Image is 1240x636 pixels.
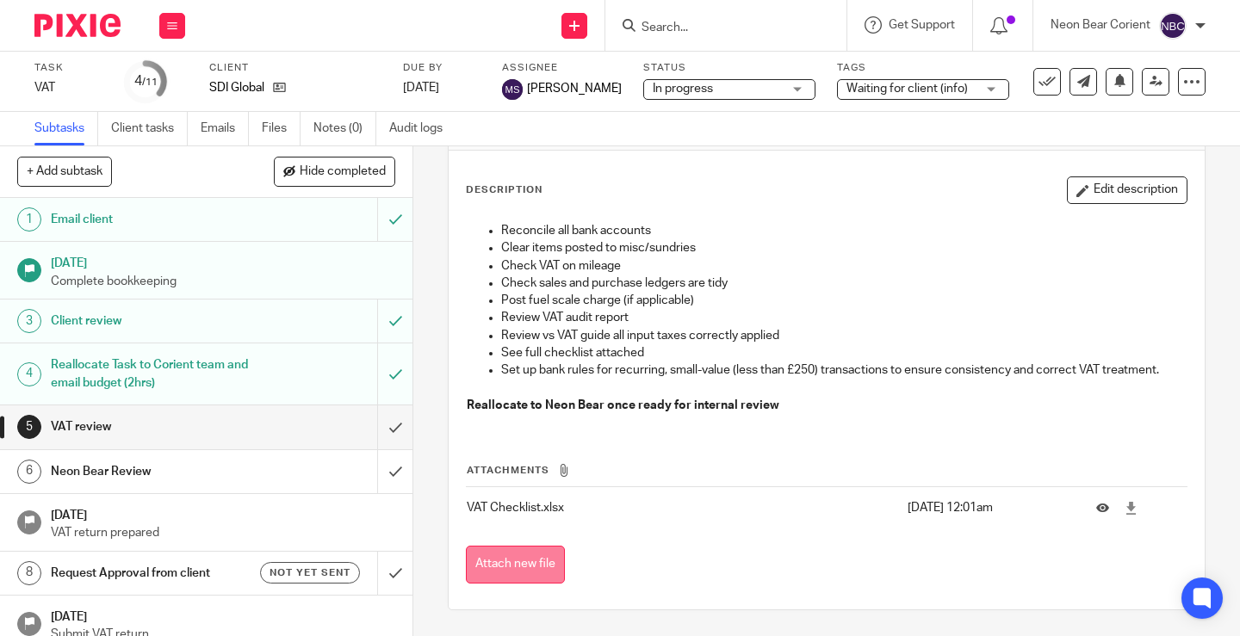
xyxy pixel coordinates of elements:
[17,362,41,386] div: 4
[51,250,395,272] h1: [DATE]
[501,292,1187,309] p: Post fuel scale charge (if applicable)
[111,112,188,145] a: Client tasks
[501,257,1187,275] p: Check VAT on mileage
[274,157,395,186] button: Hide completed
[17,561,41,585] div: 8
[51,524,395,541] p: VAT return prepared
[501,239,1187,256] p: Clear items posted to misc/sundries
[51,308,257,334] h1: Client review
[134,71,158,91] div: 4
[501,309,1187,326] p: Review VAT audit report
[51,560,257,586] h1: Request Approval from client
[34,61,103,75] label: Task
[51,207,257,232] h1: Email client
[467,499,898,516] p: VAT Checklist.xlsx
[313,112,376,145] a: Notes (0)
[17,207,41,232] div: 1
[502,79,523,100] img: svg%3E
[51,459,257,485] h1: Neon Bear Review
[1159,12,1187,40] img: svg%3E
[34,112,98,145] a: Subtasks
[142,77,158,87] small: /11
[837,61,1009,75] label: Tags
[51,503,395,524] h1: [DATE]
[502,61,622,75] label: Assignee
[17,309,41,333] div: 3
[51,414,257,440] h1: VAT review
[34,79,103,96] div: VAT
[1125,499,1138,516] a: Download
[51,352,257,396] h1: Reallocate Task to Corient team and email budget (2hrs)
[501,344,1187,361] p: See full checklist attached
[34,14,121,37] img: Pixie
[403,61,480,75] label: Due by
[889,19,955,31] span: Get Support
[201,112,249,145] a: Emails
[403,82,439,94] span: [DATE]
[643,61,815,75] label: Status
[51,604,395,626] h1: [DATE]
[653,83,713,95] span: In progress
[640,21,795,36] input: Search
[270,565,350,580] span: Not yet sent
[17,415,41,439] div: 5
[501,222,1187,239] p: Reconcile all bank accounts
[262,112,301,145] a: Files
[846,83,968,95] span: Waiting for client (info)
[1051,16,1150,34] p: Neon Bear Corient
[501,361,1187,379] p: Set up bank rules for recurring, small-value (less than £250) transactions to ensure consistency ...
[1067,176,1187,204] button: Edit description
[467,399,779,411] strong: Reallocate to Neon Bear once ready for internal review
[466,183,542,197] p: Description
[300,165,386,179] span: Hide completed
[501,327,1187,344] p: Review vs VAT guide all input taxes correctly applied
[501,275,1187,292] p: Check sales and purchase ledgers are tidy
[527,80,622,97] span: [PERSON_NAME]
[17,460,41,484] div: 6
[466,546,565,584] button: Attach new file
[51,273,395,290] p: Complete bookkeeping
[17,157,112,186] button: + Add subtask
[209,79,264,96] p: SDI Global
[389,112,456,145] a: Audit logs
[467,466,549,475] span: Attachments
[908,499,1071,516] p: [DATE] 12:01am
[209,61,381,75] label: Client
